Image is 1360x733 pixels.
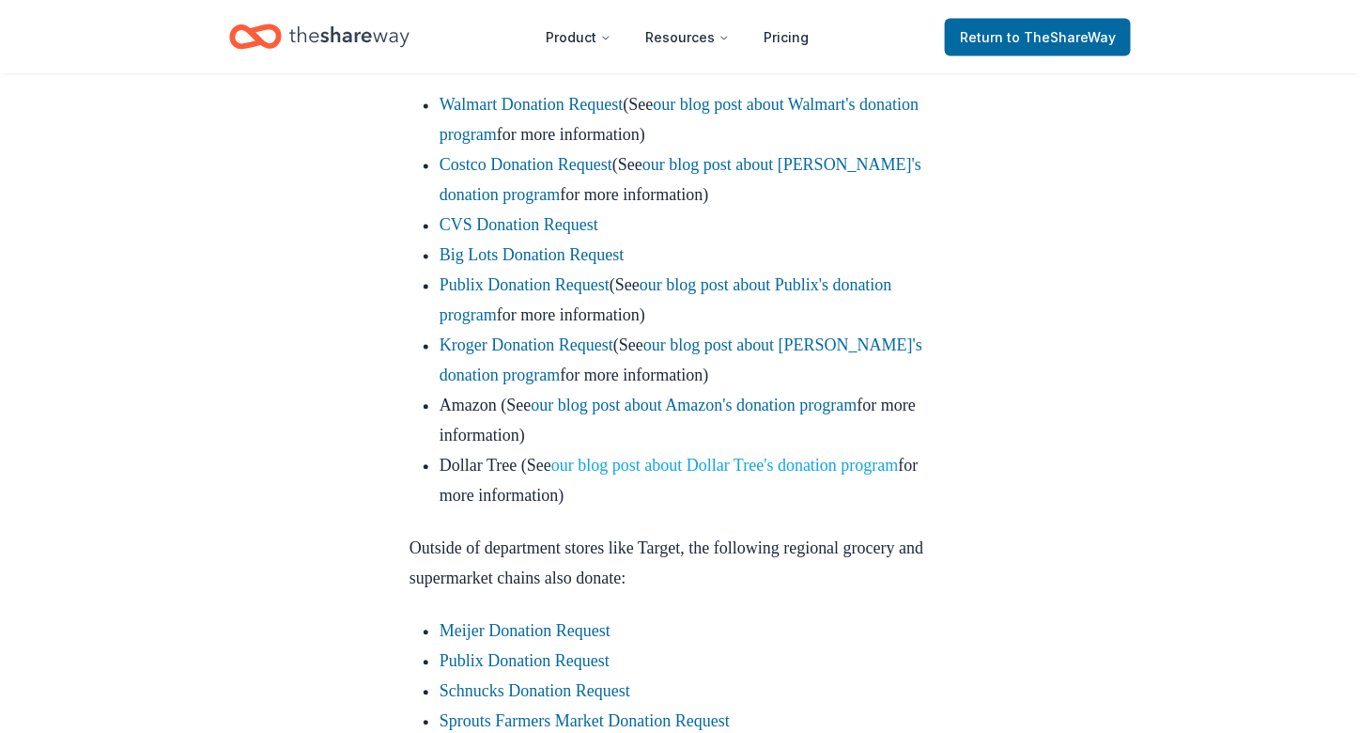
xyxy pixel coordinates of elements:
nav: Main [531,15,824,59]
li: (See for more information) [440,271,950,331]
a: Home [229,15,410,59]
li: Amazon (See for more information) [440,391,950,451]
a: Big Lots Donation Request [440,246,625,265]
a: Costco Donation Request [440,156,612,175]
a: our blog post about Publix's donation program [440,276,892,325]
li: Dollar Tree (See for more information) [440,451,950,511]
a: our blog post about [PERSON_NAME]'s donation program [440,336,922,385]
a: Meijer Donation Request [440,622,610,641]
a: our blog post about [PERSON_NAME]'s donation program [440,156,921,205]
p: Outside of department stores like Target, the following regional grocery and supermarket chains a... [410,534,950,594]
li: (See for more information) [440,90,950,150]
a: Publix Donation Request [440,652,610,671]
a: Returnto TheShareWay [945,19,1131,56]
a: Schnucks Donation Request [440,682,630,701]
button: Product [531,19,626,56]
li: (See for more information) [440,150,950,211]
span: Return [960,26,1116,49]
a: Publix Donation Request [440,276,610,295]
a: Kroger Donation Request [440,336,613,355]
span: to TheShareWay [1007,29,1116,45]
a: Walmart Donation Request [440,96,624,115]
a: Sprouts Farmers Market Donation Request [440,712,730,731]
a: CVS Donation Request [440,216,598,235]
a: Pricing [749,19,824,56]
a: our blog post about Dollar Tree's donation program [551,457,899,476]
a: our blog post about Walmart's donation program [440,96,919,145]
button: Resources [630,19,745,56]
a: our blog post about Amazon's donation program [531,397,857,415]
li: (See for more information) [440,331,950,391]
